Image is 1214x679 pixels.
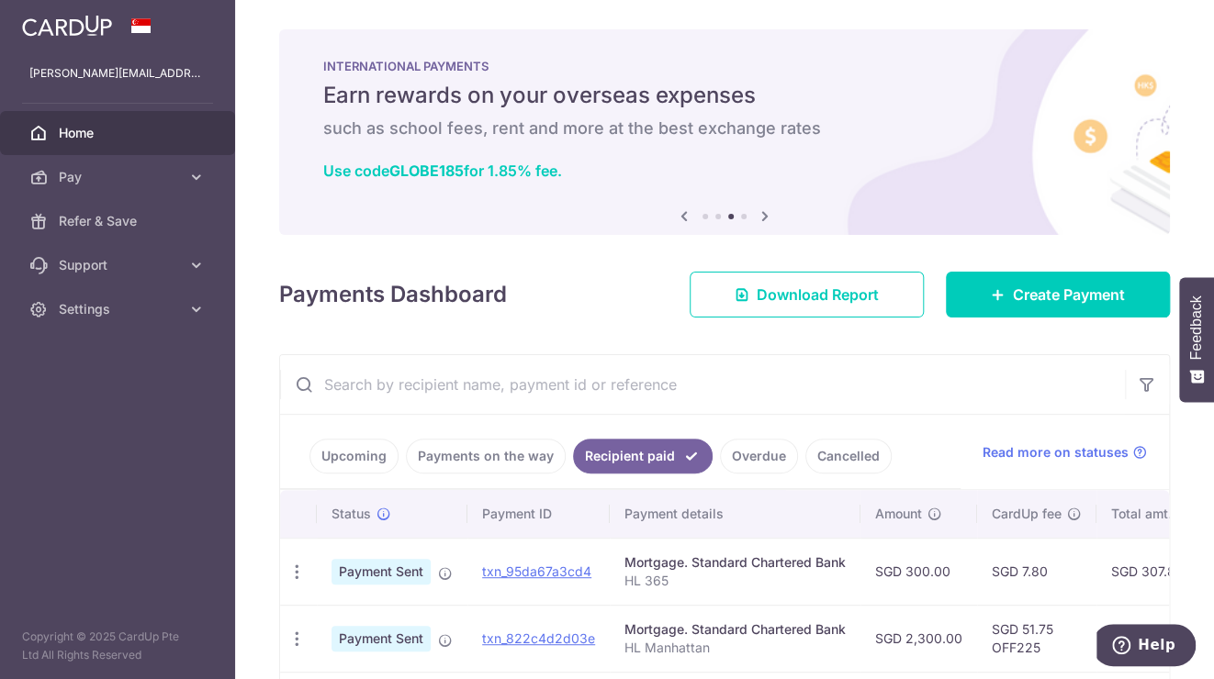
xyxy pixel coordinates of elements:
th: Payment details [610,490,860,538]
p: INTERNATIONAL PAYMENTS [323,59,1126,73]
b: GLOBE185 [389,161,464,180]
span: Home [59,124,180,142]
div: Mortgage. Standard Chartered Bank [624,620,846,639]
span: Read more on statuses [983,443,1129,462]
a: Cancelled [805,439,892,473]
td: SGD 2,351.75 [1096,605,1208,672]
span: CardUp fee [992,505,1062,523]
span: Status [332,505,371,523]
img: International Payment Banner [279,29,1170,235]
a: Read more on statuses [983,443,1147,462]
td: SGD 307.80 [1096,538,1208,605]
td: SGD 2,300.00 [860,605,977,672]
span: Feedback [1188,295,1205,360]
a: Payments on the way [406,439,566,473]
td: SGD 300.00 [860,538,977,605]
h6: such as school fees, rent and more at the best exchange rates [323,117,1126,139]
span: Payment Sent [332,559,431,584]
div: Mortgage. Standard Chartered Bank [624,553,846,572]
a: txn_95da67a3cd4 [482,563,591,579]
a: txn_822c4d2d03e [482,630,595,646]
th: Payment ID [467,490,610,538]
p: HL Manhattan [624,639,846,657]
td: SGD 51.75 OFF225 [977,605,1096,672]
a: Recipient paid [573,439,713,473]
a: Upcoming [309,439,399,473]
span: Create Payment [1013,284,1125,306]
span: Total amt. [1111,505,1172,523]
span: Pay [59,168,180,186]
button: Feedback - Show survey [1179,277,1214,402]
span: Download Report [757,284,879,306]
input: Search by recipient name, payment id or reference [280,355,1125,414]
p: [PERSON_NAME][EMAIL_ADDRESS][PERSON_NAME][DOMAIN_NAME] [29,64,206,83]
h5: Earn rewards on your overseas expenses [323,81,1126,110]
img: CardUp [22,15,112,37]
span: Amount [875,505,922,523]
span: Refer & Save [59,212,180,230]
iframe: Opens a widget where you can find more information [1096,624,1196,670]
td: SGD 7.80 [977,538,1096,605]
h4: Payments Dashboard [279,278,507,311]
p: HL 365 [624,572,846,590]
span: Payment Sent [332,626,431,651]
span: Support [59,256,180,274]
a: Download Report [690,272,924,317]
a: Overdue [720,439,798,473]
span: Settings [59,300,180,318]
a: Create Payment [946,272,1170,317]
a: Use codeGLOBE185for 1.85% fee. [323,161,562,180]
